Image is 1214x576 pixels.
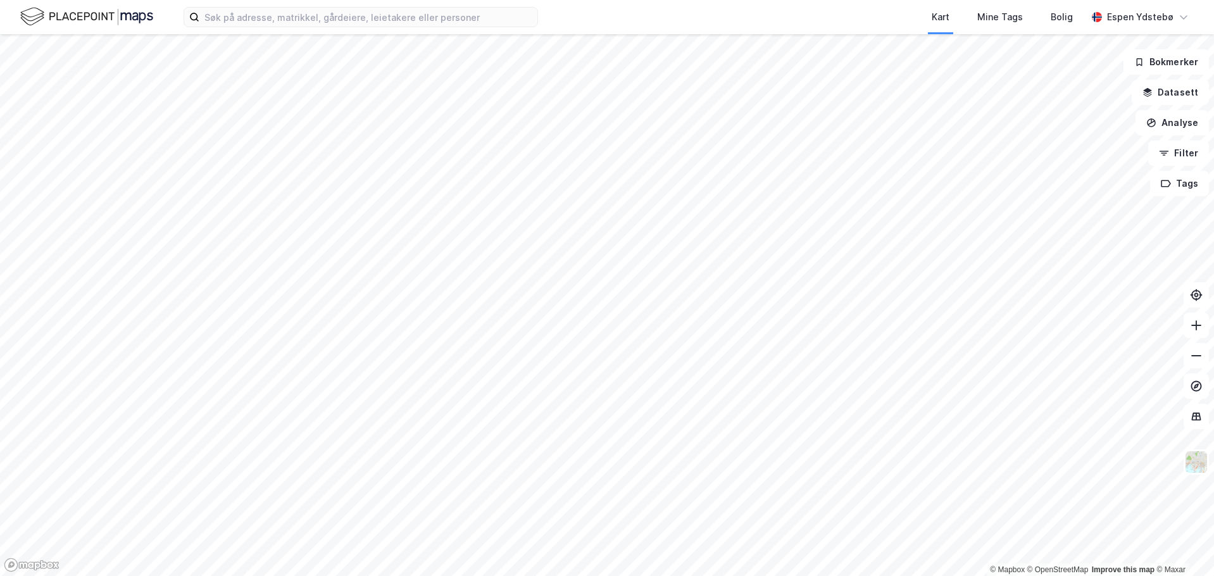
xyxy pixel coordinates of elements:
input: Søk på adresse, matrikkel, gårdeiere, leietakere eller personer [199,8,537,27]
button: Filter [1148,141,1209,166]
img: Z [1184,450,1208,474]
div: Espen Ydstebø [1107,9,1173,25]
div: Mine Tags [977,9,1023,25]
button: Datasett [1132,80,1209,105]
div: Bolig [1051,9,1073,25]
a: OpenStreetMap [1027,565,1089,574]
iframe: Chat Widget [1151,515,1214,576]
button: Tags [1150,171,1209,196]
button: Analyse [1136,110,1209,135]
a: Mapbox [990,565,1025,574]
a: Improve this map [1092,565,1155,574]
img: logo.f888ab2527a4732fd821a326f86c7f29.svg [20,6,153,28]
button: Bokmerker [1123,49,1209,75]
a: Mapbox homepage [4,558,59,572]
div: Kontrollprogram for chat [1151,515,1214,576]
div: Kart [932,9,949,25]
